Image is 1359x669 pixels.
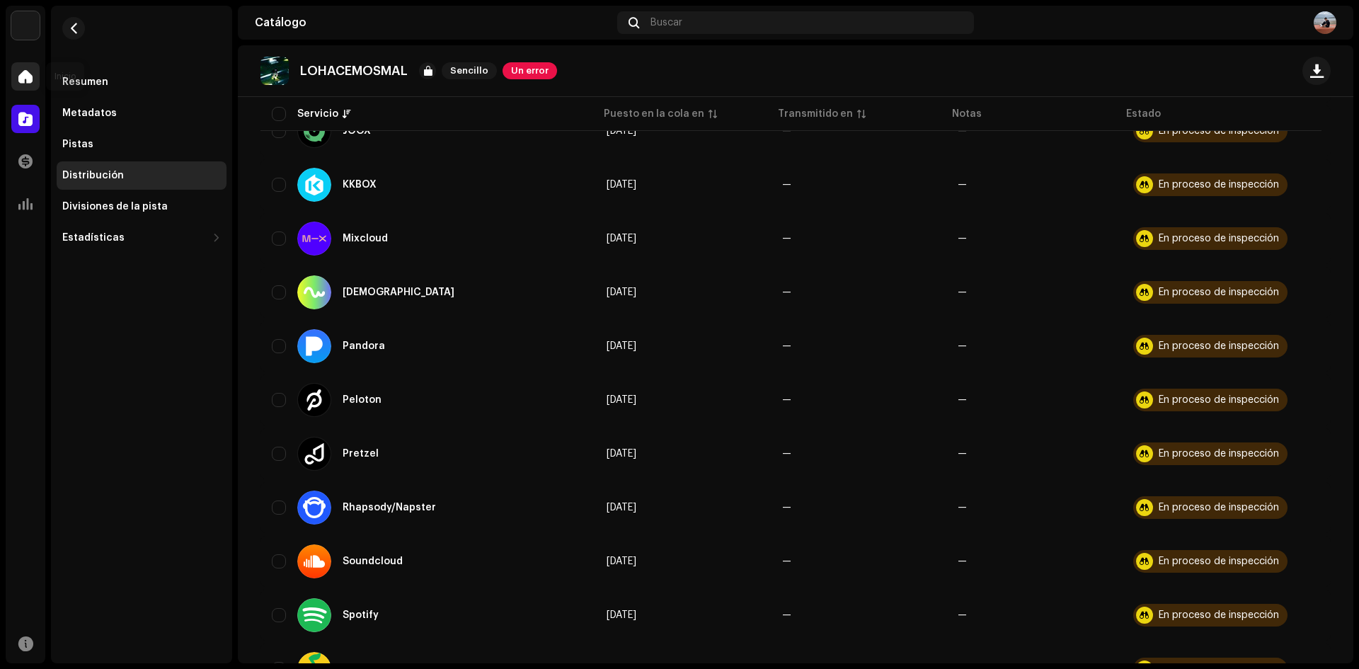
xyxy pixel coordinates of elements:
[782,610,791,620] span: —
[300,64,408,79] p: LOHACEMOSMAL
[62,232,125,244] div: Estadísticas
[1159,126,1279,136] div: En proceso de inspección
[343,503,436,513] div: Rhapsody/Napster
[442,62,497,79] span: Sencillo
[260,57,289,85] img: c25255d2-2437-4255-bcdc-e4a3accb2ae5
[1159,234,1279,244] div: En proceso de inspección
[343,449,379,459] div: Pretzel
[607,180,636,190] span: 9 oct 2025
[1159,287,1279,297] div: En proceso de inspección
[958,610,967,620] re-a-table-badge: —
[782,556,791,566] span: —
[778,107,853,121] div: Transmitido en
[57,161,226,190] re-m-nav-item: Distribución
[62,170,124,181] div: Distribución
[1159,341,1279,351] div: En proceso de inspección
[1159,395,1279,405] div: En proceso de inspección
[343,610,379,620] div: Spotify
[1314,11,1336,34] img: 91051c4b-f1dc-4a62-8d8f-272f78770482
[1159,449,1279,459] div: En proceso de inspección
[11,11,40,40] img: 297a105e-aa6c-4183-9ff4-27133c00f2e2
[57,99,226,127] re-m-nav-item: Metadatos
[607,126,636,136] span: 9 oct 2025
[607,234,636,244] span: 9 oct 2025
[57,224,226,252] re-m-nav-dropdown: Estadísticas
[62,108,117,119] div: Metadatos
[1159,556,1279,566] div: En proceso de inspección
[607,395,636,405] span: 9 oct 2025
[607,449,636,459] span: 9 oct 2025
[343,287,454,297] div: Nuuday
[782,287,791,297] span: —
[607,503,636,513] span: 9 oct 2025
[297,107,338,121] div: Servicio
[958,556,967,566] re-a-table-badge: —
[958,180,967,190] re-a-table-badge: —
[782,449,791,459] span: —
[1159,180,1279,190] div: En proceso de inspección
[782,234,791,244] span: —
[343,180,377,190] div: KKBOX
[343,234,388,244] div: Mixcloud
[607,287,636,297] span: 9 oct 2025
[958,449,967,459] re-a-table-badge: —
[607,610,636,620] span: 9 oct 2025
[62,139,93,150] div: Pistas
[57,130,226,159] re-m-nav-item: Pistas
[62,76,108,88] div: Resumen
[343,556,403,566] div: Soundcloud
[503,62,557,79] span: Un error
[343,126,371,136] div: JOOX
[1159,610,1279,620] div: En proceso de inspección
[782,341,791,351] span: —
[57,68,226,96] re-m-nav-item: Resumen
[62,201,168,212] div: Divisiones de la pista
[782,126,791,136] span: —
[958,234,967,244] re-a-table-badge: —
[607,556,636,566] span: 9 oct 2025
[1159,503,1279,513] div: En proceso de inspección
[607,341,636,351] span: 9 oct 2025
[57,193,226,221] re-m-nav-item: Divisiones de la pista
[604,107,704,121] div: Puesto en la cola en
[650,17,682,28] span: Buscar
[958,503,967,513] re-a-table-badge: —
[782,180,791,190] span: —
[958,395,967,405] re-a-table-badge: —
[343,341,385,351] div: Pandora
[255,17,612,28] div: Catálogo
[958,126,967,136] re-a-table-badge: —
[958,341,967,351] re-a-table-badge: —
[782,395,791,405] span: —
[958,287,967,297] re-a-table-badge: —
[343,395,382,405] div: Peloton
[782,503,791,513] span: —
